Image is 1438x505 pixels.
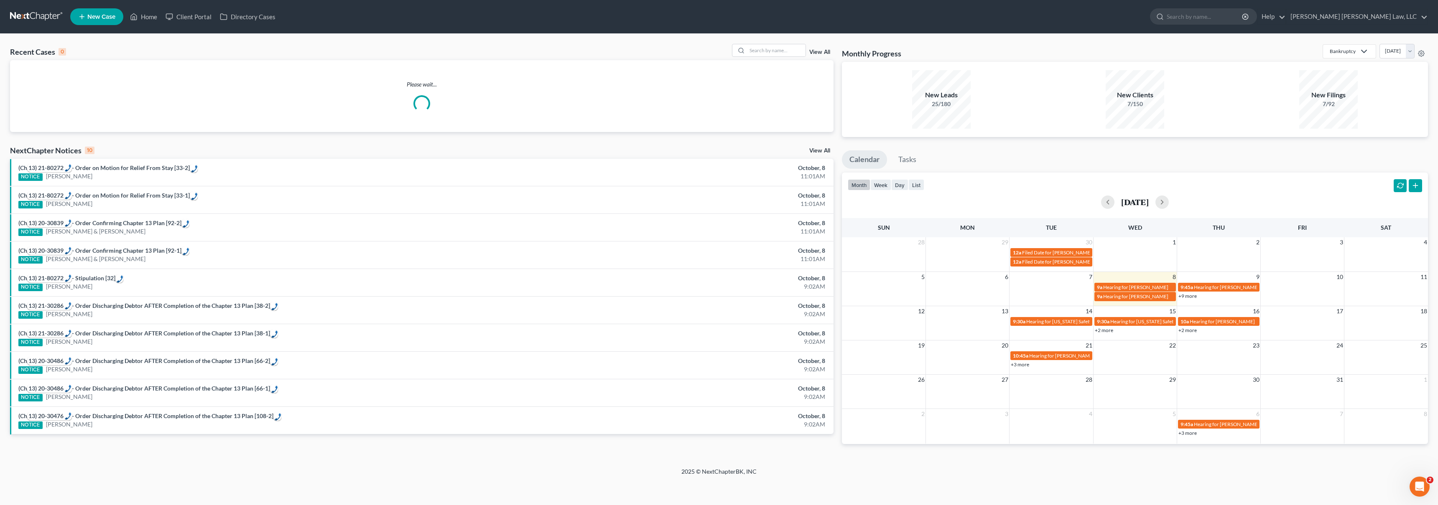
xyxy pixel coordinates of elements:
span: 3 [1004,409,1009,419]
div: October, 8 [562,274,825,282]
span: 10 [1336,272,1344,282]
span: 13 [1001,306,1009,316]
h2: [DATE] [1121,198,1149,206]
div: Call: 13) 20-30839 [27,246,72,255]
div: New Clients [1106,90,1164,100]
span: Hearing for [PERSON_NAME] [1103,293,1168,299]
div: 9:02AM [562,365,825,373]
div: NOTICE [18,173,43,181]
div: Call: 13) 20-30839 [27,219,72,227]
div: October, 8 [562,302,825,310]
div: 11:01AM [562,200,825,208]
div: NOTICE [18,421,43,429]
p: Please wait... [10,80,834,89]
div: 25/180 [912,100,971,108]
img: hfpfyWBK5wQHBAGPgDf9c6qAYOxxMAAAAASUVORK5CYII= [65,274,71,282]
a: +2 more [1095,327,1113,333]
div: Call: 13) 20-30486 [270,384,278,393]
span: Hearing for [PERSON_NAME] [1029,353,1094,359]
a: [PERSON_NAME] [46,310,92,318]
span: Mon [960,224,975,231]
div: 7/92 [1299,100,1358,108]
span: 5 [1172,409,1177,419]
a: Client Portal [161,9,216,24]
img: hfpfyWBK5wQHBAGPgDf9c6qAYOxxMAAAAASUVORK5CYII= [65,412,71,420]
div: Call: 13) 20-30476 [273,412,281,420]
a: [PERSON_NAME] [46,420,92,429]
img: hfpfyWBK5wQHBAGPgDf9c6qAYOxxMAAAAASUVORK5CYII= [65,302,71,310]
span: 12a [1013,259,1021,265]
a: [PERSON_NAME] [46,365,92,373]
span: 7 [1339,409,1344,419]
a: (Ch13) 20-30839- Order Confirming Chapter 13 Plan [92-1] [18,247,181,254]
div: October, 8 [562,246,825,255]
span: 8 [1423,409,1428,419]
div: 9:02AM [562,420,825,429]
img: hfpfyWBK5wQHBAGPgDf9c6qAYOxxMAAAAASUVORK5CYII= [65,330,71,337]
span: 25 [1420,340,1428,350]
div: Call: 13) 20-30486 [270,357,278,365]
span: 30 [1252,375,1260,385]
iframe: Intercom live chat [1410,477,1430,497]
span: 14 [1085,306,1093,316]
div: Recent Cases [10,47,66,57]
span: 7 [1088,272,1093,282]
a: [PERSON_NAME] [46,172,92,180]
div: NextChapter Notices [10,145,94,155]
div: 11:01AM [562,227,825,236]
span: 9a [1097,284,1102,290]
a: Help [1257,9,1285,24]
div: Call: 13) 21-80272 [27,191,72,200]
img: hfpfyWBK5wQHBAGPgDf9c6qAYOxxMAAAAASUVORK5CYII= [271,358,278,365]
span: 9:30a [1013,318,1025,325]
div: October, 8 [562,384,825,393]
a: Home [126,9,161,24]
span: 20 [1001,340,1009,350]
a: (Ch13) 21-30286- Order Discharging Debtor AFTER Completion of the Chapter 13 Plan [38-1] [18,330,270,337]
span: Hearing for [PERSON_NAME] [1194,284,1259,290]
img: hfpfyWBK5wQHBAGPgDf9c6qAYOxxMAAAAASUVORK5CYII= [191,193,198,200]
a: +3 more [1178,430,1197,436]
div: October, 8 [562,164,825,172]
div: Call: 13) 20-30486 [27,384,72,393]
span: 9:30a [1097,318,1109,325]
img: hfpfyWBK5wQHBAGPgDf9c6qAYOxxMAAAAASUVORK5CYII= [271,303,278,310]
span: 9:45a [1180,421,1193,427]
div: 9:02AM [562,310,825,318]
span: 5 [920,272,926,282]
div: Call: 13) 20-30486 [27,357,72,365]
span: New Case [87,14,115,20]
a: (Ch13) 21-80272- Order on Motion for Relief From Stay [33-2] [18,164,190,171]
div: Call: 13) 20-30839 [181,246,189,255]
h3: Monthly Progress [842,48,901,58]
a: [PERSON_NAME] & [PERSON_NAME] [46,227,145,236]
input: Search by name... [747,44,806,56]
span: Hearing for [PERSON_NAME] [1190,318,1255,325]
a: [PERSON_NAME] [46,282,92,291]
div: 9:02AM [562,282,825,291]
span: Hearing for [US_STATE] Safety Association of Timbermen - Self I [1026,318,1164,325]
div: October, 8 [562,219,825,227]
img: hfpfyWBK5wQHBAGPgDf9c6qAYOxxMAAAAASUVORK5CYII= [275,413,281,421]
span: 21 [1085,340,1093,350]
span: 9 [1255,272,1260,282]
div: NOTICE [18,228,43,236]
a: +2 more [1178,327,1197,333]
button: week [870,179,891,190]
span: Hearing for [PERSON_NAME] [1194,421,1259,427]
span: 28 [1085,375,1093,385]
div: 2025 © NextChapterBK, INC [481,467,957,482]
div: Call: 13) 20-30476 [27,412,72,420]
span: 29 [1168,375,1177,385]
span: Hearing for [PERSON_NAME] [1103,284,1168,290]
div: New Leads [912,90,971,100]
div: October, 8 [562,412,825,420]
a: [PERSON_NAME] [46,338,92,346]
span: Sat [1381,224,1391,231]
span: 31 [1336,375,1344,385]
span: Filed Date for [PERSON_NAME] [1022,259,1092,265]
div: NOTICE [18,366,43,374]
span: 29 [1001,237,1009,247]
div: New Filings [1299,90,1358,100]
input: Search by name... [1167,9,1243,24]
